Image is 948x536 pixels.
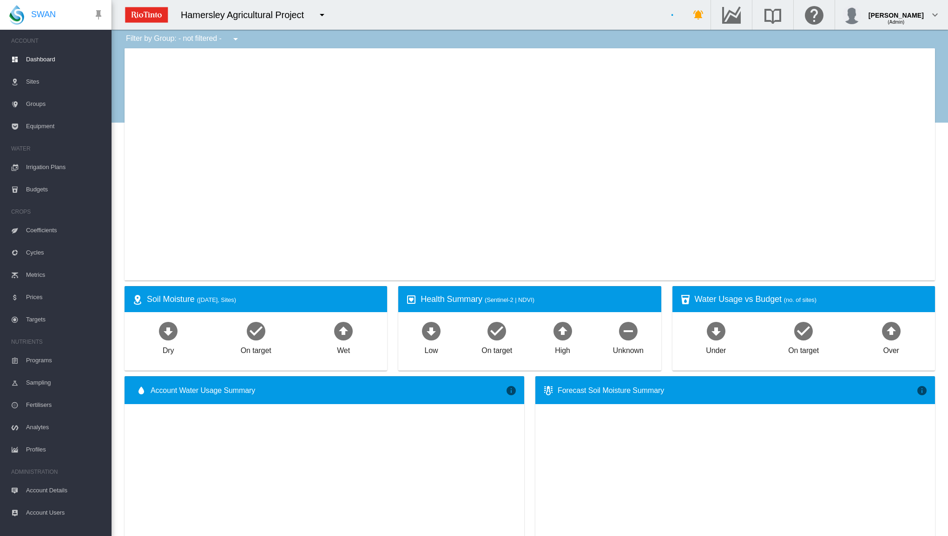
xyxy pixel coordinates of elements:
[11,141,104,156] span: WATER
[26,372,104,394] span: Sampling
[558,386,916,396] div: Forecast Soil Moisture Summary
[132,294,143,305] md-icon: icon-map-marker-radius
[26,416,104,438] span: Analytes
[26,438,104,461] span: Profiles
[31,9,56,20] span: SWAN
[26,219,104,242] span: Coefficients
[181,8,312,21] div: Hamersley Agricultural Project
[916,385,928,396] md-icon: icon-information
[689,6,708,24] button: icon-bell-ring
[26,156,104,178] span: Irrigation Plans
[147,294,380,305] div: Soil Moisture
[420,320,442,342] md-icon: icon-arrow-down-bold-circle
[11,464,104,479] span: ADMINISTRATION
[792,320,815,342] md-icon: icon-checkbox-marked-circle
[762,9,784,20] md-icon: Search the knowledge base
[843,6,861,24] img: profile.jpg
[136,385,147,396] md-icon: icon-water
[421,294,653,305] div: Health Summary
[332,320,355,342] md-icon: icon-arrow-up-bold-circle
[26,479,104,502] span: Account Details
[316,9,328,20] md-icon: icon-menu-down
[543,385,554,396] md-icon: icon-thermometer-lines
[880,320,902,342] md-icon: icon-arrow-up-bold-circle
[337,342,350,356] div: Wet
[617,320,639,342] md-icon: icon-minus-circle
[26,48,104,71] span: Dashboard
[26,308,104,331] span: Targets
[26,242,104,264] span: Cycles
[485,296,534,303] span: (Sentinel-2 | NDVI)
[151,386,506,396] span: Account Water Usage Summary
[869,7,924,16] div: [PERSON_NAME]
[613,342,644,356] div: Unknown
[26,394,104,416] span: Fertilisers
[157,320,179,342] md-icon: icon-arrow-down-bold-circle
[803,9,825,20] md-icon: Click here for help
[695,294,928,305] div: Water Usage vs Budget
[197,296,236,303] span: ([DATE], Sites)
[26,264,104,286] span: Metrics
[245,320,267,342] md-icon: icon-checkbox-marked-circle
[424,342,438,356] div: Low
[506,385,517,396] md-icon: icon-information
[9,5,24,25] img: SWAN-Landscape-Logo-Colour-drop.png
[486,320,508,342] md-icon: icon-checkbox-marked-circle
[788,342,819,356] div: On target
[555,342,570,356] div: High
[481,342,512,356] div: On target
[26,286,104,308] span: Prices
[705,320,727,342] md-icon: icon-arrow-down-bold-circle
[26,93,104,115] span: Groups
[720,9,743,20] md-icon: Go to the Data Hub
[784,296,816,303] span: (no. of sites)
[26,349,104,372] span: Programs
[883,342,899,356] div: Over
[121,3,171,26] img: ZPXdBAAAAAElFTkSuQmCC
[26,71,104,93] span: Sites
[888,20,904,25] span: (Admin)
[26,178,104,201] span: Budgets
[11,204,104,219] span: CROPS
[552,320,574,342] md-icon: icon-arrow-up-bold-circle
[706,342,726,356] div: Under
[226,30,245,48] button: icon-menu-down
[693,9,704,20] md-icon: icon-bell-ring
[93,9,104,20] md-icon: icon-pin
[26,115,104,137] span: Equipment
[11,334,104,349] span: NUTRIENTS
[929,9,941,20] md-icon: icon-chevron-down
[313,6,331,24] button: icon-menu-down
[163,342,174,356] div: Dry
[680,294,691,305] md-icon: icon-cup-water
[26,502,104,524] span: Account Users
[406,294,417,305] md-icon: icon-heart-box-outline
[11,33,104,48] span: ACCOUNT
[119,30,248,48] div: Filter by Group: - not filtered -
[241,342,271,356] div: On target
[230,33,241,45] md-icon: icon-menu-down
